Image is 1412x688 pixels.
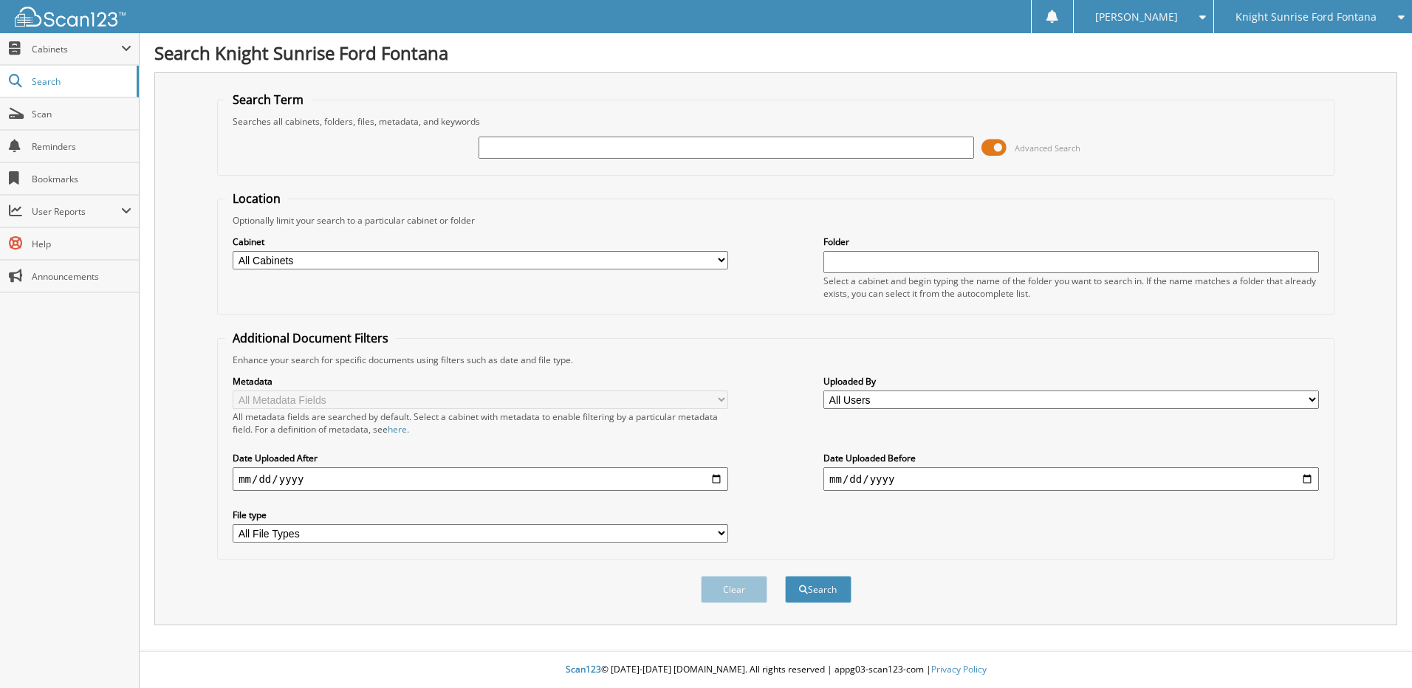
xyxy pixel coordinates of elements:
[32,108,131,120] span: Scan
[233,509,728,521] label: File type
[1015,142,1080,154] span: Advanced Search
[1235,13,1377,21] span: Knight Sunrise Ford Fontana
[388,423,407,436] a: here
[154,41,1397,65] h1: Search Knight Sunrise Ford Fontana
[233,375,728,388] label: Metadata
[233,410,728,436] div: All metadata fields are searched by default. Select a cabinet with metadata to enable filtering b...
[701,576,767,603] button: Clear
[1095,13,1178,21] span: [PERSON_NAME]
[225,92,311,108] legend: Search Term
[32,238,131,250] span: Help
[931,663,987,675] a: Privacy Policy
[233,452,728,464] label: Date Uploaded After
[32,75,129,88] span: Search
[15,7,126,27] img: scan123-logo-white.svg
[225,214,1326,227] div: Optionally limit your search to a particular cabinet or folder
[823,375,1319,388] label: Uploaded By
[32,43,121,55] span: Cabinets
[225,115,1326,128] div: Searches all cabinets, folders, files, metadata, and keywords
[823,235,1319,248] label: Folder
[32,270,131,283] span: Announcements
[823,467,1319,491] input: end
[225,190,288,207] legend: Location
[140,652,1412,688] div: © [DATE]-[DATE] [DOMAIN_NAME]. All rights reserved | appg03-scan123-com |
[32,205,121,218] span: User Reports
[225,330,396,346] legend: Additional Document Filters
[233,467,728,491] input: start
[32,140,131,153] span: Reminders
[785,576,851,603] button: Search
[823,275,1319,300] div: Select a cabinet and begin typing the name of the folder you want to search in. If the name match...
[225,354,1326,366] div: Enhance your search for specific documents using filters such as date and file type.
[32,173,131,185] span: Bookmarks
[233,235,728,248] label: Cabinet
[566,663,601,675] span: Scan123
[823,452,1319,464] label: Date Uploaded Before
